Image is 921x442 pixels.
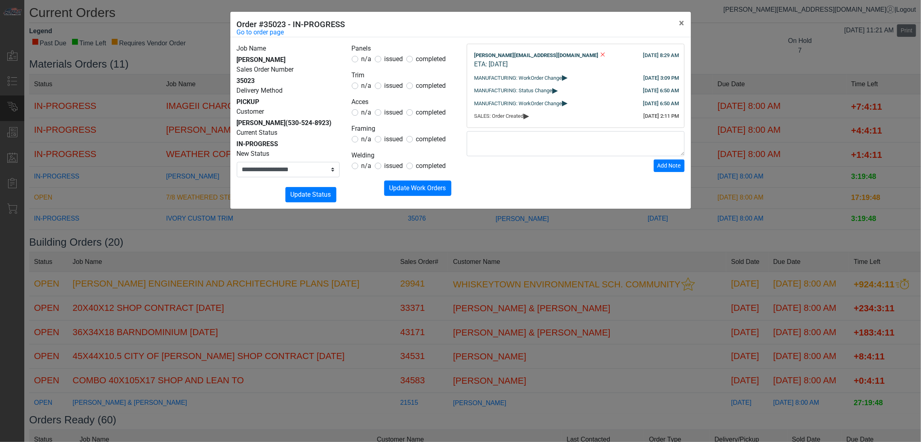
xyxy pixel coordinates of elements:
[474,100,677,108] div: MANUFACTURING: WorkOrder Change
[416,108,446,116] span: completed
[237,107,264,117] label: Customer
[673,12,691,34] button: Close
[474,52,599,58] span: [PERSON_NAME][EMAIL_ADDRESS][DOMAIN_NAME]
[237,139,340,149] div: IN-PROGRESS
[389,184,446,192] span: Update Work Orders
[385,82,403,89] span: issued
[654,159,685,172] button: Add Note
[237,118,340,128] div: [PERSON_NAME]
[416,135,446,143] span: completed
[352,44,455,54] legend: Panels
[416,82,446,89] span: completed
[237,86,283,96] label: Delivery Method
[362,55,372,63] span: n/a
[474,112,677,120] div: SALES: Order Created
[644,112,679,120] div: [DATE] 2:11 PM
[385,162,403,170] span: issued
[291,191,331,198] span: Update Status
[237,28,284,37] a: Go to order page
[643,100,679,108] div: [DATE] 6:50 AM
[643,51,679,59] div: [DATE] 8:29 AM
[362,82,372,89] span: n/a
[352,97,455,108] legend: Acces
[237,56,286,64] span: [PERSON_NAME]
[384,181,451,196] button: Update Work Orders
[237,44,266,53] label: Job Name
[352,151,455,161] legend: Welding
[657,162,681,169] span: Add Note
[553,87,558,93] span: ▸
[237,149,270,159] label: New Status
[416,162,446,170] span: completed
[474,59,677,69] div: ETA: [DATE]
[237,128,278,138] label: Current Status
[237,97,340,107] div: PICKUP
[352,124,455,134] legend: Framing
[362,162,372,170] span: n/a
[644,74,679,82] div: [DATE] 3:09 PM
[474,74,677,82] div: MANUFACTURING: WorkOrder Change
[286,119,332,127] span: (530-524-8923)
[416,55,446,63] span: completed
[237,65,294,74] label: Sales Order Number
[474,87,677,95] div: MANUFACTURING: Status Change
[285,187,336,202] button: Update Status
[562,100,568,105] span: ▸
[385,108,403,116] span: issued
[352,70,455,81] legend: Trim
[237,76,340,86] div: 35023
[385,135,403,143] span: issued
[362,108,372,116] span: n/a
[562,74,568,80] span: ▸
[643,87,679,95] div: [DATE] 6:50 AM
[237,18,345,30] h5: Order #35023 - IN-PROGRESS
[362,135,372,143] span: n/a
[524,113,530,118] span: ▸
[385,55,403,63] span: issued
